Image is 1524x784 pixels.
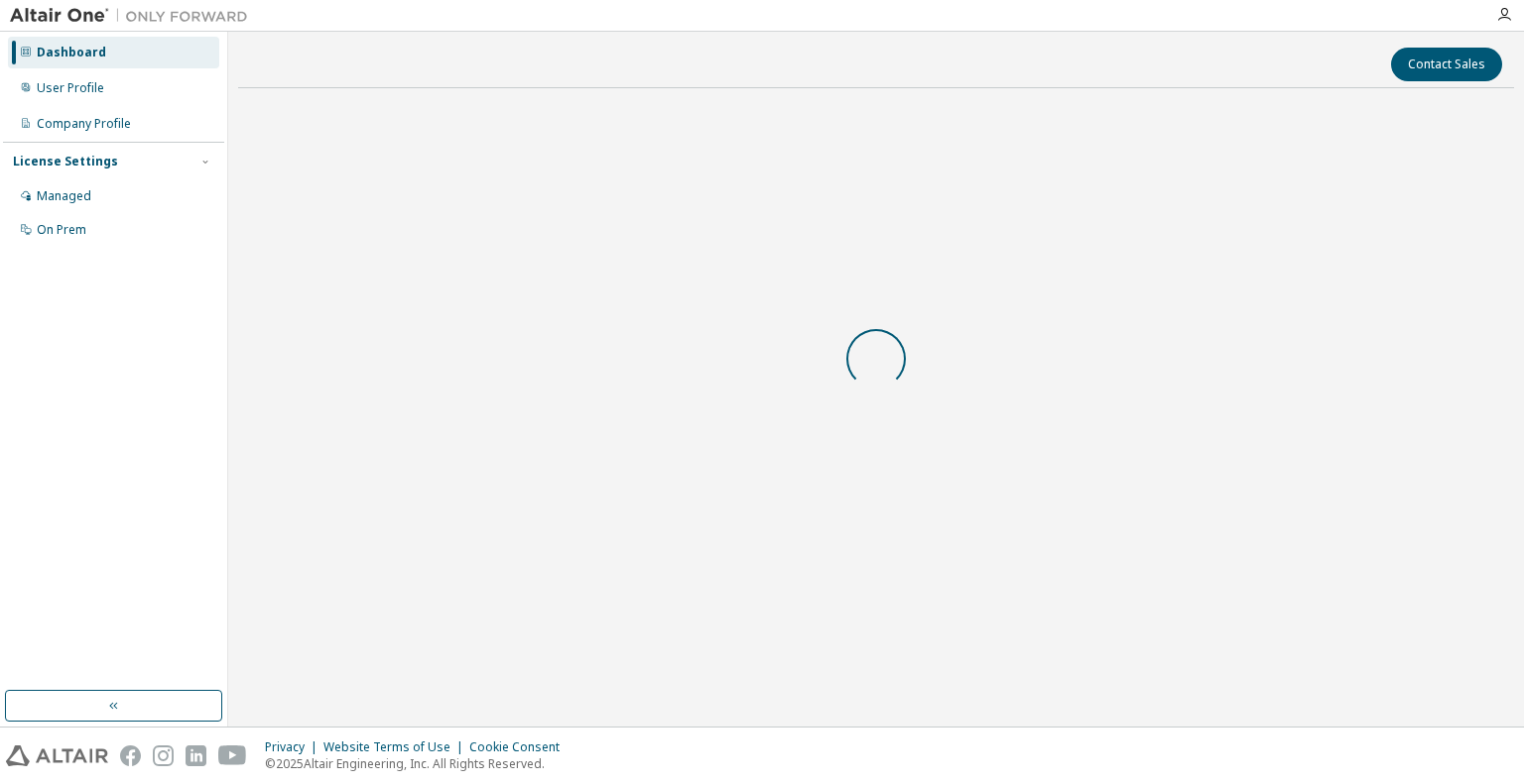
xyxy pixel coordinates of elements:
img: Altair One [10,6,258,26]
div: Website Terms of Use [323,739,469,755]
div: On Prem [37,222,86,238]
img: youtube.svg [218,745,247,766]
div: Dashboard [37,45,106,60]
img: facebook.svg [120,745,141,766]
p: © 2025 Altair Engineering, Inc. All Rights Reserved. [265,755,571,772]
img: altair_logo.svg [6,745,108,766]
div: Managed [37,188,91,204]
button: Contact Sales [1391,48,1502,81]
div: Privacy [265,739,323,755]
img: instagram.svg [153,745,174,766]
div: User Profile [37,80,104,96]
div: Company Profile [37,116,131,132]
div: License Settings [13,154,118,169]
div: Cookie Consent [469,739,571,755]
img: linkedin.svg [186,745,206,766]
